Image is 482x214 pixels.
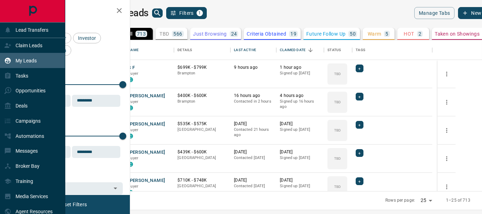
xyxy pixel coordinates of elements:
p: 4 hours ago [280,93,320,99]
div: + [356,93,363,100]
h2: Filters [23,7,123,16]
button: Open [110,183,120,193]
button: [PERSON_NAME] [128,149,165,156]
p: Future Follow Up [306,31,345,36]
div: condos.ca [128,77,133,82]
p: [DATE] [280,177,320,183]
button: [PERSON_NAME] [128,177,165,184]
button: more [441,182,452,192]
span: + [358,93,361,100]
p: 713 [137,31,146,36]
p: Brampton [177,71,227,76]
p: Contacted 21 hours ago [234,127,273,138]
p: Contacted [DATE] [234,155,273,161]
div: condos.ca [128,134,133,139]
div: Last Active [234,40,256,60]
p: 16 hours ago [234,93,273,99]
p: 24 [231,31,237,36]
p: 566 [173,31,182,36]
span: Buyer [128,128,138,132]
p: TBD [159,31,169,36]
span: Buyer [128,71,138,76]
div: + [356,177,363,185]
p: Contacted [DATE] [234,183,273,189]
div: + [356,149,363,157]
div: Claimed Date [280,40,306,60]
p: $699K - $799K [177,65,227,71]
p: [DATE] [280,149,320,155]
p: $710K - $748K [177,177,227,183]
div: Name [128,40,139,60]
p: [DATE] [234,177,273,183]
p: Signed up [DATE] [280,127,320,133]
div: Details [177,40,192,60]
div: Tags [356,40,365,60]
button: Filters1 [166,7,207,19]
p: TBD [334,99,341,105]
p: Contacted in 2 hours [234,99,273,104]
span: Buyer [128,156,138,160]
button: more [441,69,452,79]
button: more [441,153,452,164]
p: TBD [334,71,341,77]
p: TBD [334,128,341,133]
span: + [358,178,361,185]
p: $400K - $600K [177,93,227,99]
p: Signed up [DATE] [280,71,320,76]
p: Just Browsing [193,31,227,36]
span: Investor [76,35,98,41]
p: Signed up 16 hours ago [280,99,320,110]
p: TBD [334,156,341,161]
p: Rows per page: [385,197,415,203]
span: 1 [197,11,202,16]
div: + [356,65,363,72]
div: condos.ca [128,190,133,195]
span: Buyer [128,99,138,104]
p: $535K - $575K [177,121,227,127]
p: Warm [368,31,381,36]
div: Tags [352,40,432,60]
div: Status [327,40,341,60]
p: Brampton [177,99,227,104]
p: 2 [418,31,421,36]
button: Manage Tabs [414,7,454,19]
p: TBD [334,184,341,189]
p: HOT [404,31,414,36]
button: Sort [306,45,315,55]
div: + [356,121,363,129]
div: Claimed Date [276,40,324,60]
p: [DATE] [280,121,320,127]
div: Details [174,40,230,60]
button: more [441,97,452,108]
p: 19 [290,31,296,36]
button: [PERSON_NAME] [128,93,165,99]
div: condos.ca [128,162,133,167]
p: [GEOGRAPHIC_DATA] [177,127,227,133]
p: 1–25 of 713 [446,197,470,203]
button: [PERSON_NAME] [128,121,165,128]
div: condos.ca [128,105,133,110]
span: + [358,121,361,128]
button: search button [152,8,163,18]
p: 1 hour ago [280,65,320,71]
p: [GEOGRAPHIC_DATA] [177,155,227,161]
button: Reset Filters [54,198,91,210]
div: Investor [73,33,101,43]
span: + [358,65,361,72]
p: [GEOGRAPHIC_DATA] [177,183,227,189]
p: $439K - $600K [177,149,227,155]
span: + [358,149,361,157]
button: more [441,125,452,136]
p: 9 hours ago [234,65,273,71]
button: S F [128,65,135,71]
p: [DATE] [234,149,273,155]
p: 50 [350,31,356,36]
p: Taken on Showings [435,31,480,36]
p: Criteria Obtained [247,31,286,36]
p: Signed up [DATE] [280,183,320,189]
div: Name [125,40,174,60]
div: Status [324,40,352,60]
p: [DATE] [234,121,273,127]
span: Buyer [128,184,138,189]
p: 5 [385,31,388,36]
